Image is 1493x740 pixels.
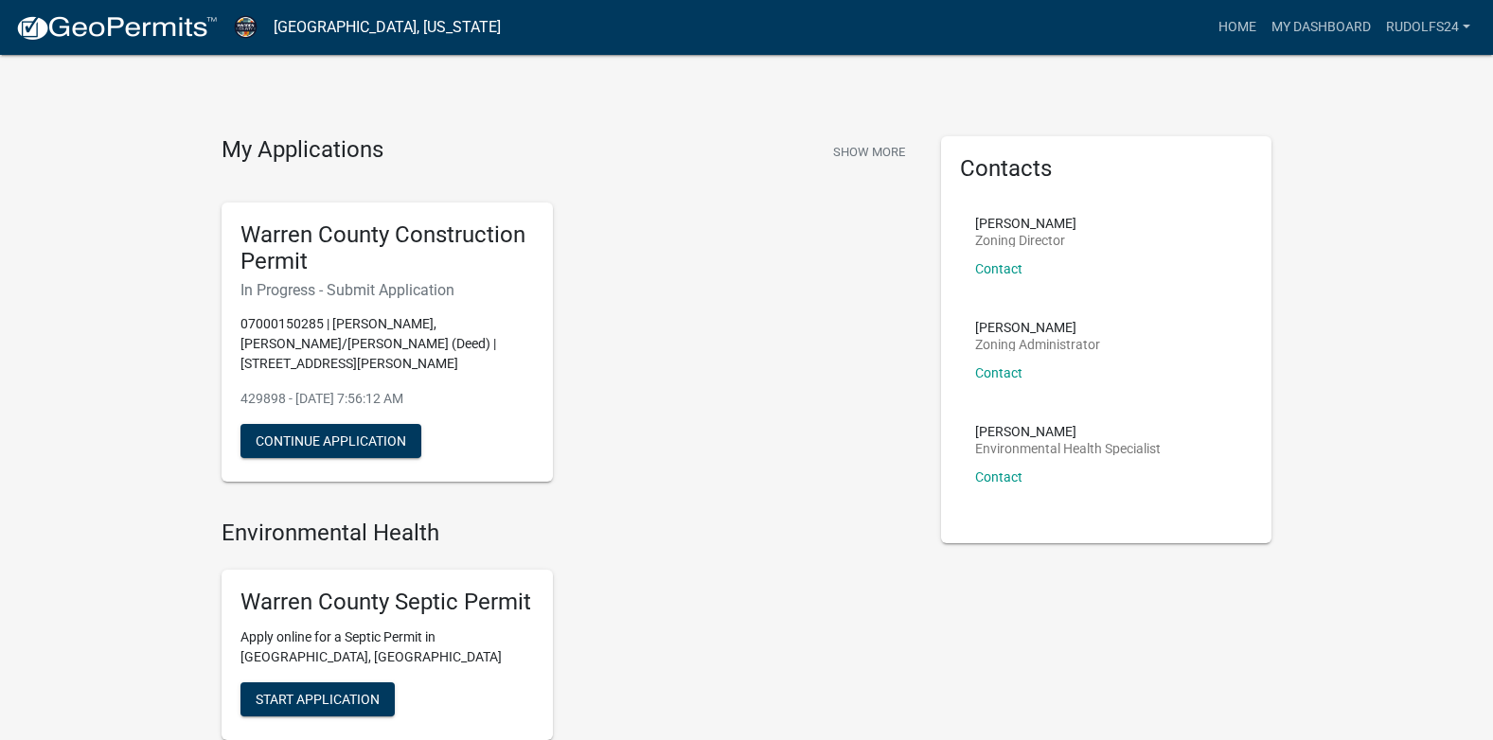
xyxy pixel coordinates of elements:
a: rudolfs24 [1378,9,1478,45]
button: Continue Application [240,424,421,458]
button: Show More [826,136,913,167]
h5: Warren County Septic Permit [240,589,534,616]
p: 429898 - [DATE] 7:56:12 AM [240,389,534,409]
p: Zoning Administrator [975,338,1100,351]
a: Contact [975,469,1022,485]
p: Apply online for a Septic Permit in [GEOGRAPHIC_DATA], [GEOGRAPHIC_DATA] [240,627,534,667]
p: 07000150285 | [PERSON_NAME], [PERSON_NAME]/[PERSON_NAME] (Deed) | [STREET_ADDRESS][PERSON_NAME] [240,314,534,374]
a: [GEOGRAPHIC_DATA], [US_STATE] [274,11,501,44]
h4: Environmental Health [222,520,913,547]
a: Contact [975,365,1022,380]
p: [PERSON_NAME] [975,321,1100,334]
h6: In Progress - Submit Application [240,281,534,299]
h4: My Applications [222,136,383,165]
img: Warren County, Iowa [233,14,258,40]
span: Start Application [256,691,380,706]
h5: Warren County Construction Permit [240,221,534,276]
a: Home [1211,9,1264,45]
a: My Dashboard [1264,9,1378,45]
p: Environmental Health Specialist [975,442,1161,455]
a: Contact [975,261,1022,276]
p: [PERSON_NAME] [975,425,1161,438]
button: Start Application [240,682,395,716]
p: [PERSON_NAME] [975,217,1076,230]
p: Zoning Director [975,234,1076,247]
h5: Contacts [960,155,1253,183]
